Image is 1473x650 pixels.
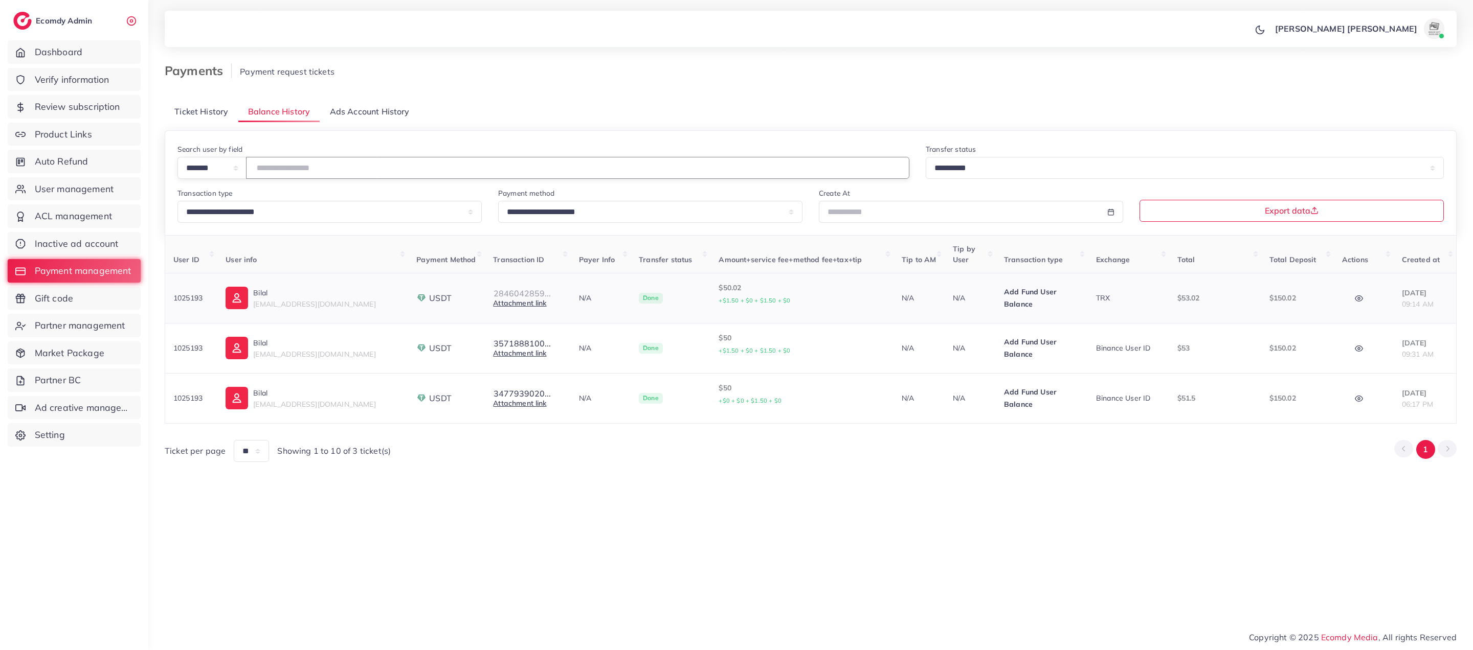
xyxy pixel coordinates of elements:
[8,150,141,173] a: Auto Refund
[35,237,119,250] span: Inactive ad account
[13,12,32,30] img: logo
[493,289,551,298] button: 2846042859...
[1275,22,1417,35] p: [PERSON_NAME] [PERSON_NAME]
[8,341,141,365] a: Market Package
[8,232,141,256] a: Inactive ad account
[1416,440,1435,459] button: Go to page 1
[35,128,92,141] span: Product Links
[1424,18,1444,39] img: avatar
[35,264,131,277] span: Payment management
[8,423,141,447] a: Setting
[1394,440,1457,459] ul: Pagination
[8,40,141,64] a: Dashboard
[8,68,141,91] a: Verify information
[35,182,114,196] span: User management
[35,319,125,332] span: Partner management
[8,123,141,146] a: Product Links
[35,100,120,113] span: Review subscription
[8,95,141,119] a: Review subscription
[35,73,109,86] span: Verify information
[8,314,141,337] a: Partner management
[35,428,65,442] span: Setting
[8,368,141,392] a: Partner BC
[8,177,141,201] a: User management
[35,401,133,414] span: Ad creative management
[35,210,112,223] span: ACL management
[35,155,88,168] span: Auto Refund
[35,292,73,305] span: Gift code
[35,45,82,59] span: Dashboard
[13,12,95,30] a: logoEcomdy Admin
[1269,18,1448,39] a: [PERSON_NAME] [PERSON_NAME]avatar
[8,259,141,283] a: Payment management
[8,204,141,228] a: ACL management
[8,287,141,310] a: Gift code
[36,16,95,26] h2: Ecomdy Admin
[8,396,141,420] a: Ad creative management
[35,346,104,360] span: Market Package
[35,374,81,387] span: Partner BC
